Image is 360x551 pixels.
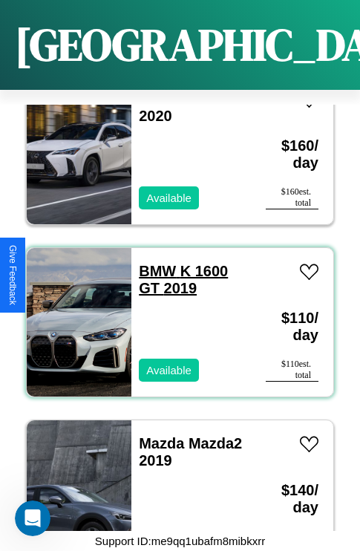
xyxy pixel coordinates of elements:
[266,186,318,209] div: $ 160 est. total
[266,359,318,382] div: $ 110 est. total
[266,295,318,359] h3: $ 110 / day
[146,360,192,380] p: Available
[139,91,206,124] a: Lexus HS 2020
[146,188,192,208] p: Available
[15,501,50,536] iframe: Intercom live chat
[139,435,242,469] a: Mazda Mazda2 2019
[139,263,228,296] a: BMW K 1600 GT 2019
[95,531,265,551] p: Support ID: me9qq1ubafm8mibkxrr
[7,245,18,305] div: Give Feedback
[266,467,318,531] h3: $ 140 / day
[266,123,318,186] h3: $ 160 / day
